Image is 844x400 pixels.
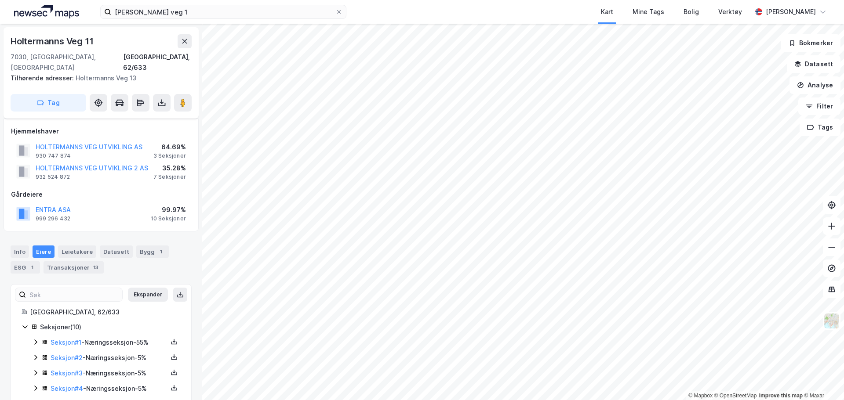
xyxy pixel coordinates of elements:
iframe: Chat Widget [800,358,844,400]
button: Datasett [787,55,840,73]
img: logo.a4113a55bc3d86da70a041830d287a7e.svg [14,5,79,18]
input: Søk [26,288,122,301]
a: Improve this map [759,393,803,399]
button: Filter [798,97,840,115]
div: Hjemmelshaver [11,126,191,137]
div: 930 747 874 [36,152,71,159]
div: - Næringsseksjon - 55% [51,337,167,348]
div: Seksjoner ( 10 ) [40,322,181,332]
div: Leietakere [58,245,96,258]
div: - Næringsseksjon - 5% [51,383,167,394]
div: 1 [156,247,165,256]
input: Søk på adresse, matrikkel, gårdeiere, leietakere eller personer [111,5,335,18]
div: 10 Seksjoner [151,215,186,222]
img: Z [823,313,840,329]
button: Tags [800,119,840,136]
a: Mapbox [688,393,713,399]
a: Seksjon#2 [51,354,83,361]
a: OpenStreetMap [714,393,757,399]
div: 13 [91,263,100,272]
div: Datasett [100,245,133,258]
div: Kart [601,7,613,17]
div: Holtermanns Veg 11 [11,34,95,48]
div: 1 [28,263,36,272]
div: Mine Tags [633,7,664,17]
div: Transaksjoner [44,261,104,274]
div: 35.28% [153,163,186,173]
div: - Næringsseksjon - 5% [51,353,167,363]
button: Ekspander [128,288,168,302]
div: Bygg [136,245,169,258]
a: Seksjon#1 [51,339,81,346]
div: Verktøy [718,7,742,17]
div: 3 Seksjoner [153,152,186,159]
div: [PERSON_NAME] [766,7,816,17]
a: Seksjon#3 [51,369,83,377]
div: 999 296 432 [36,215,70,222]
div: 64.69% [153,142,186,152]
div: 99.97% [151,205,186,215]
div: - Næringsseksjon - 5% [51,368,167,378]
div: Info [11,245,29,258]
div: [GEOGRAPHIC_DATA], 62/633 [123,52,192,73]
span: Tilhørende adresser: [11,74,76,82]
div: [GEOGRAPHIC_DATA], 62/633 [30,307,181,317]
button: Tag [11,94,86,112]
button: Analyse [789,76,840,94]
div: Gårdeiere [11,189,191,200]
div: 932 524 872 [36,173,70,180]
button: Bokmerker [781,34,840,52]
div: ESG [11,261,40,274]
div: 7 Seksjoner [153,173,186,180]
div: Eiere [33,245,55,258]
div: Holtermanns Veg 13 [11,73,185,83]
a: Seksjon#4 [51,385,83,392]
div: 7030, [GEOGRAPHIC_DATA], [GEOGRAPHIC_DATA] [11,52,123,73]
div: Bolig [684,7,699,17]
